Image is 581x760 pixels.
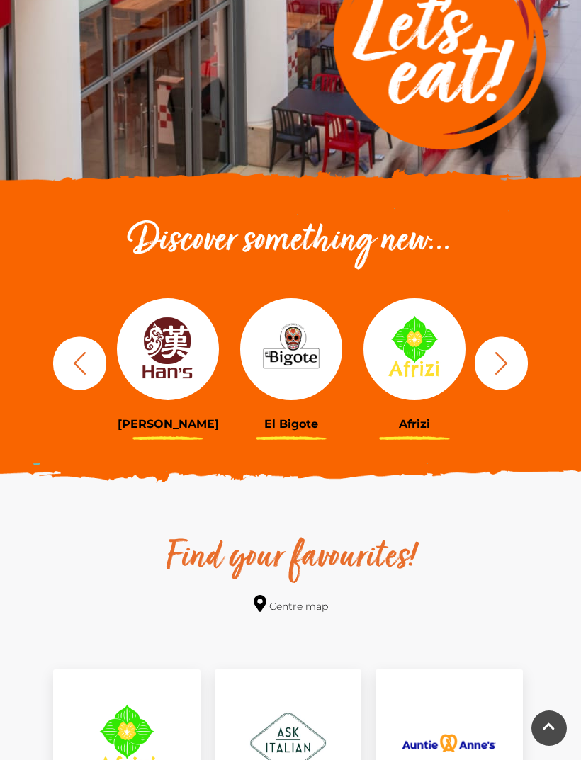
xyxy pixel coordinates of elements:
a: [PERSON_NAME] [117,293,219,431]
a: El Bigote [240,293,342,431]
a: Afrizi [363,293,466,431]
h3: [PERSON_NAME] [117,417,219,431]
h2: Discover something new... [46,219,535,264]
h2: Find your favourites! [46,535,535,581]
a: Centre map [254,595,328,614]
h3: Afrizi [363,417,466,431]
h3: El Bigote [240,417,342,431]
